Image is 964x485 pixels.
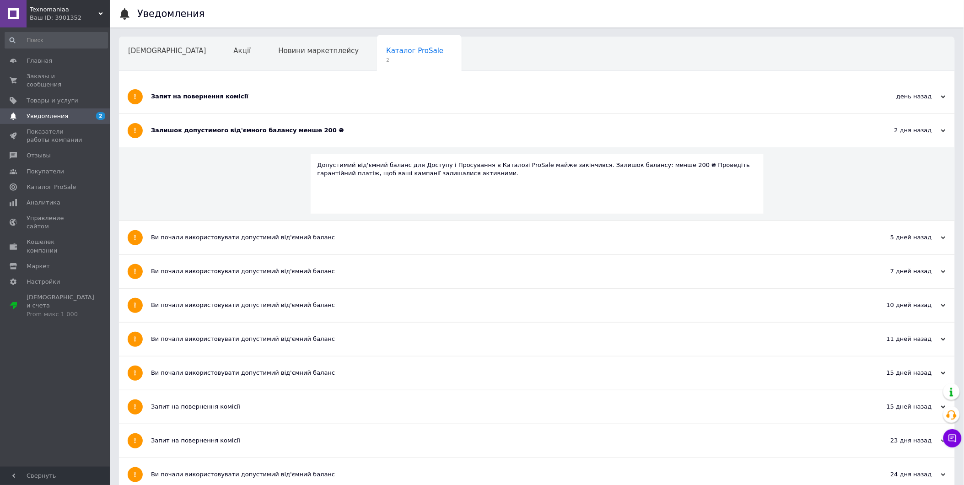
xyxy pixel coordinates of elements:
[27,128,85,144] span: Показатели работы компании
[151,126,854,135] div: Залишок допустимого від'ємного балансу менше 200 ₴
[854,92,946,101] div: день назад
[386,47,443,55] span: Каталог ProSale
[318,161,757,178] div: Допустимий від'ємний баланс для Доступу і Просування в Каталозі ProSale майже закінчився. Залишок...
[151,92,854,101] div: Запит на повернення комісії
[854,436,946,445] div: 23 дня назад
[128,47,206,55] span: [DEMOGRAPHIC_DATA]
[27,262,50,270] span: Маркет
[151,436,854,445] div: Запит на повернення комісії
[151,267,854,275] div: Ви почали використовувати допустимий від'ємний баланс
[5,32,108,48] input: Поиск
[386,57,443,64] span: 2
[27,72,85,89] span: Заказы и сообщения
[151,403,854,411] div: Запит на повернення комісії
[854,126,946,135] div: 2 дня назад
[234,47,251,55] span: Акції
[27,238,85,254] span: Кошелек компании
[854,233,946,242] div: 5 дней назад
[27,112,68,120] span: Уведомления
[854,301,946,309] div: 10 дней назад
[27,214,85,231] span: Управление сайтом
[27,151,51,160] span: Отзывы
[151,369,854,377] div: Ви почали використовувати допустимий від'ємний баланс
[30,5,98,14] span: Texnomaniaa
[854,267,946,275] div: 7 дней назад
[30,14,110,22] div: Ваш ID: 3901352
[27,310,94,318] div: Prom микс 1 000
[27,293,94,318] span: [DEMOGRAPHIC_DATA] и счета
[151,233,854,242] div: Ви почали використовувати допустимий від'ємний баланс
[854,403,946,411] div: 15 дней назад
[151,470,854,479] div: Ви почали використовувати допустимий від'ємний баланс
[27,183,76,191] span: Каталог ProSale
[151,335,854,343] div: Ви почали використовувати допустимий від'ємний баланс
[854,335,946,343] div: 11 дней назад
[96,112,105,120] span: 2
[27,57,52,65] span: Главная
[137,8,205,19] h1: Уведомления
[151,301,854,309] div: Ви почали використовувати допустимий від'ємний баланс
[27,199,60,207] span: Аналитика
[854,369,946,377] div: 15 дней назад
[27,167,64,176] span: Покупатели
[27,97,78,105] span: Товары и услуги
[854,470,946,479] div: 24 дня назад
[278,47,359,55] span: Новини маркетплейсу
[27,278,60,286] span: Настройки
[943,429,962,447] button: Чат с покупателем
